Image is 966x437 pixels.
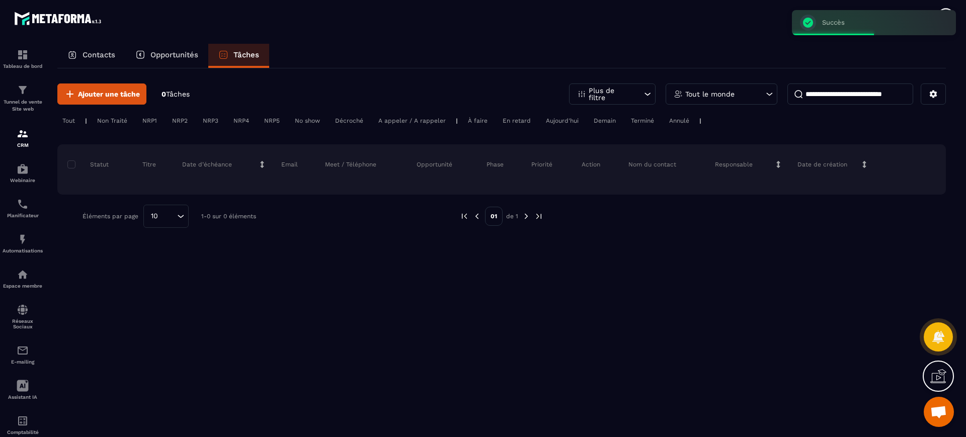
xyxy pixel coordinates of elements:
button: Ajouter une tâche [57,83,146,105]
div: Search for option [143,205,189,228]
p: Éléments par page [83,213,138,220]
p: Plus de filtre [589,87,633,101]
a: formationformationTableau de bord [3,41,43,76]
p: Phase [487,160,504,168]
p: 0 [162,90,190,99]
p: Opportunité [417,160,452,168]
p: Contacts [83,50,115,59]
span: Tâches [166,90,190,98]
div: Annulé [664,115,694,127]
img: prev [460,212,469,221]
p: | [85,117,87,124]
img: prev [472,212,481,221]
p: CRM [3,142,43,148]
p: Comptabilité [3,429,43,435]
div: A appeler / A rappeler [373,115,451,127]
img: scheduler [17,198,29,210]
span: 10 [147,211,162,222]
div: NRP5 [259,115,285,127]
img: email [17,344,29,357]
a: automationsautomationsEspace membre [3,261,43,296]
img: formation [17,84,29,96]
p: E-mailing [3,359,43,365]
a: automationsautomationsAutomatisations [3,226,43,261]
div: NRP4 [228,115,254,127]
p: Statut [70,160,109,168]
p: Date d’échéance [182,160,232,168]
p: Email [281,160,298,168]
p: | [699,117,701,124]
p: Nom du contact [628,160,676,168]
p: 01 [485,207,503,226]
p: Titre [142,160,156,168]
p: Tout le monde [685,91,735,98]
p: Action [582,160,600,168]
p: de 1 [506,212,518,220]
img: automations [17,233,29,245]
p: Tunnel de vente Site web [3,99,43,113]
div: Non Traité [92,115,132,127]
p: Webinaire [3,178,43,183]
p: Tâches [233,50,259,59]
div: Terminé [626,115,659,127]
a: emailemailE-mailing [3,337,43,372]
img: next [522,212,531,221]
img: accountant [17,415,29,427]
a: Tâches [208,44,269,68]
a: automationsautomationsWebinaire [3,155,43,191]
p: Opportunités [150,50,198,59]
p: Assistant IA [3,394,43,400]
p: Priorité [531,160,552,168]
a: formationformationTunnel de vente Site web [3,76,43,120]
div: Tout [57,115,80,127]
a: Contacts [57,44,125,68]
div: En retard [498,115,536,127]
input: Search for option [162,211,175,222]
p: Responsable [715,160,753,168]
div: À faire [463,115,493,127]
p: Espace membre [3,283,43,289]
img: next [534,212,543,221]
img: formation [17,128,29,140]
span: Ajouter une tâche [78,89,140,99]
div: Ouvrir le chat [924,397,954,427]
a: Assistant IA [3,372,43,407]
div: No show [290,115,325,127]
div: Demain [589,115,621,127]
p: Réseaux Sociaux [3,318,43,329]
a: formationformationCRM [3,120,43,155]
p: Automatisations [3,248,43,253]
p: Planificateur [3,213,43,218]
p: Tableau de bord [3,63,43,69]
p: Date de création [797,160,847,168]
div: NRP3 [198,115,223,127]
div: Décroché [330,115,368,127]
a: Opportunités [125,44,208,68]
div: Aujourd'hui [541,115,584,127]
img: formation [17,49,29,61]
p: | [456,117,458,124]
img: logo [14,9,105,28]
img: automations [17,163,29,175]
a: schedulerschedulerPlanificateur [3,191,43,226]
div: NRP1 [137,115,162,127]
img: automations [17,269,29,281]
img: social-network [17,304,29,316]
p: Meet / Téléphone [325,160,376,168]
div: NRP2 [167,115,193,127]
p: 1-0 sur 0 éléments [201,213,256,220]
a: social-networksocial-networkRéseaux Sociaux [3,296,43,337]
